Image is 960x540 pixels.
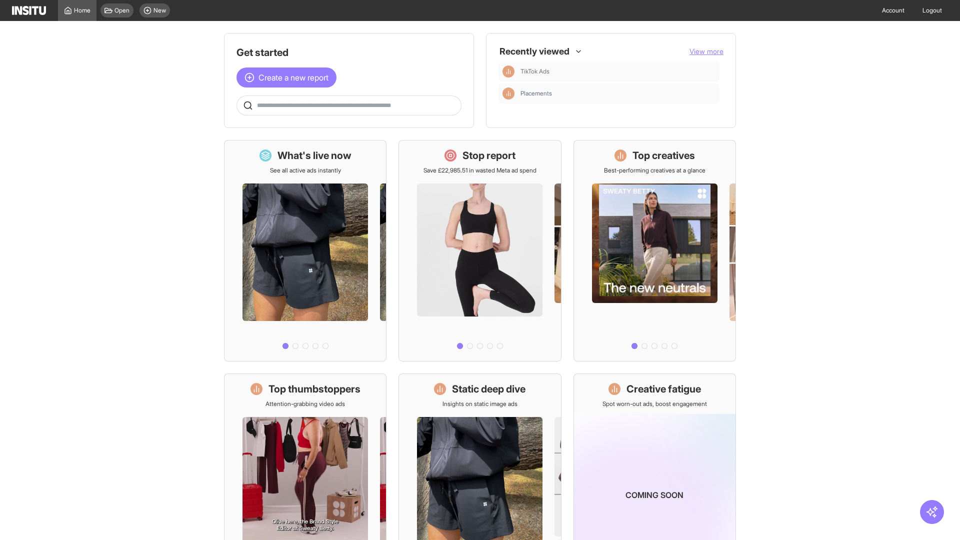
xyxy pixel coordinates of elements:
[423,166,536,174] p: Save £22,985.51 in wasted Meta ad spend
[452,382,525,396] h1: Static deep dive
[224,140,386,361] a: What's live nowSee all active ads instantly
[573,140,736,361] a: Top creativesBest-performing creatives at a glance
[520,89,715,97] span: Placements
[236,45,461,59] h1: Get started
[520,89,552,97] span: Placements
[398,140,561,361] a: Stop reportSave £22,985.51 in wasted Meta ad spend
[632,148,695,162] h1: Top creatives
[114,6,129,14] span: Open
[462,148,515,162] h1: Stop report
[268,382,360,396] h1: Top thumbstoppers
[502,65,514,77] div: Insights
[502,87,514,99] div: Insights
[74,6,90,14] span: Home
[277,148,351,162] h1: What's live now
[520,67,715,75] span: TikTok Ads
[442,400,517,408] p: Insights on static image ads
[520,67,549,75] span: TikTok Ads
[689,46,723,56] button: View more
[689,47,723,55] span: View more
[153,6,166,14] span: New
[12,6,46,15] img: Logo
[258,71,328,83] span: Create a new report
[236,67,336,87] button: Create a new report
[265,400,345,408] p: Attention-grabbing video ads
[270,166,341,174] p: See all active ads instantly
[604,166,705,174] p: Best-performing creatives at a glance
